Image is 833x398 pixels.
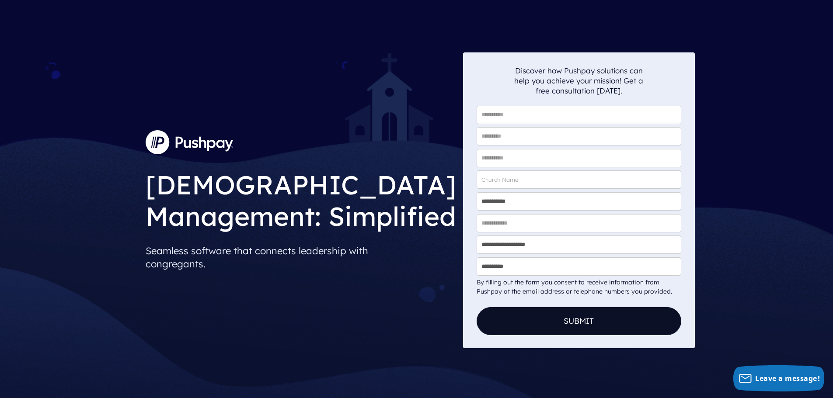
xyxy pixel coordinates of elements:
input: Church Name [477,170,681,189]
button: Leave a message! [733,365,824,391]
span: Leave a message! [755,374,820,383]
h1: [DEMOGRAPHIC_DATA] Management: Simplified [146,162,456,234]
p: Seamless software that connects leadership with congregants. [146,241,456,274]
button: Submit [477,307,681,335]
p: Discover how Pushpay solutions can help you achieve your mission! Get a free consultation [DATE]. [514,66,644,96]
div: By filling out the form you consent to receive information from Pushpay at the email address or t... [477,278,681,296]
